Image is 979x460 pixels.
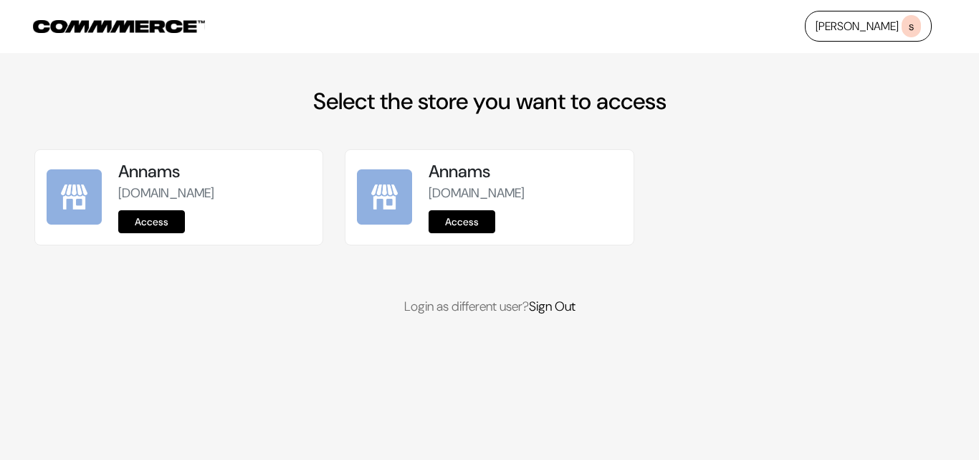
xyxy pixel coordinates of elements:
[429,210,495,233] a: Access
[118,161,311,182] h5: Annams
[902,15,921,37] span: s
[429,161,621,182] h5: Annams
[529,298,576,315] a: Sign Out
[429,184,621,203] p: [DOMAIN_NAME]
[33,20,205,33] img: COMMMERCE
[34,88,945,115] h2: Select the store you want to access
[47,169,102,225] img: Annams
[34,297,945,316] p: Login as different user?
[118,210,185,233] a: Access
[805,11,932,42] a: [PERSON_NAME]s
[118,184,311,203] p: [DOMAIN_NAME]
[357,169,412,225] img: Annams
